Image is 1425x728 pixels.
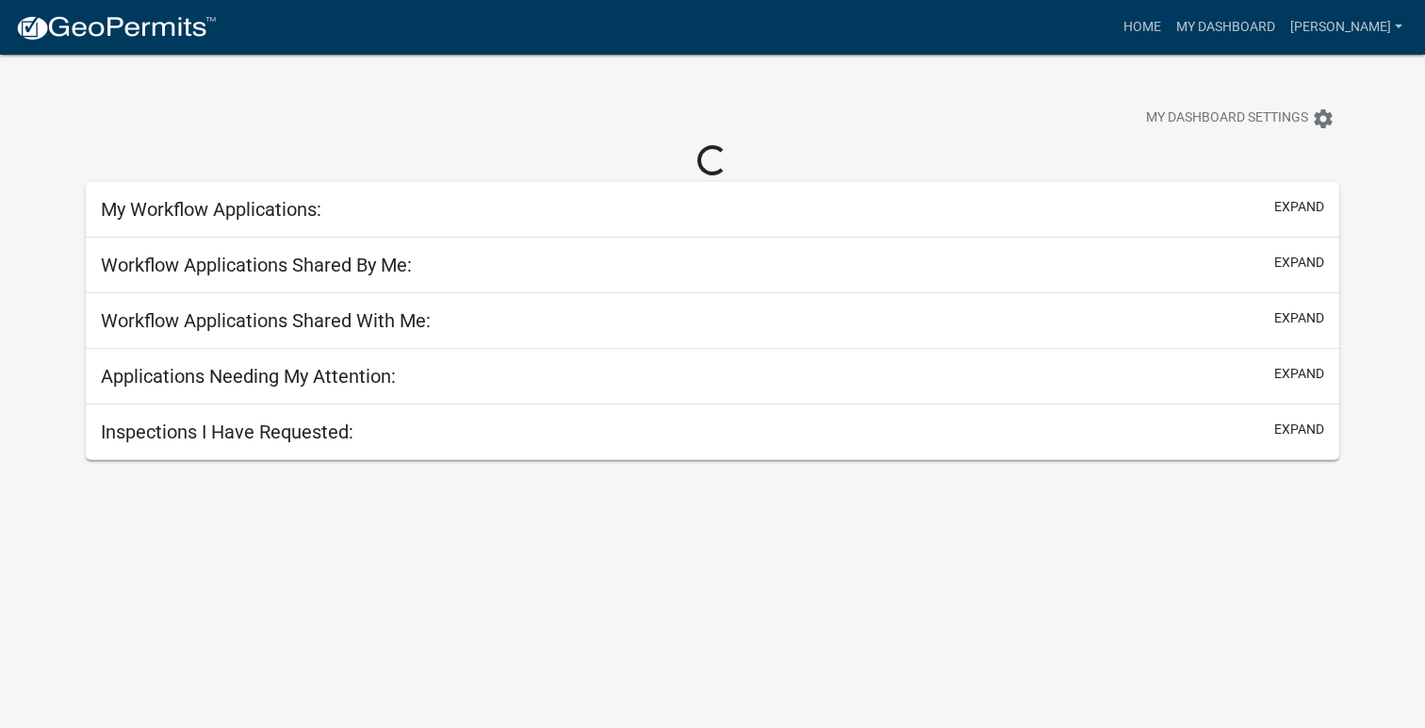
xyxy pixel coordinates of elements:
[1131,100,1350,137] button: My Dashboard Settingssettings
[1274,364,1324,384] button: expand
[1274,420,1324,439] button: expand
[1274,253,1324,273] button: expand
[101,309,431,332] h5: Workflow Applications Shared With Me:
[1116,9,1169,45] a: Home
[1146,108,1308,130] span: My Dashboard Settings
[1312,108,1335,130] i: settings
[101,421,353,443] h5: Inspections I Have Requested:
[101,198,321,221] h5: My Workflow Applications:
[1274,197,1324,217] button: expand
[101,254,412,276] h5: Workflow Applications Shared By Me:
[101,365,396,388] h5: Applications Needing My Attention:
[1274,308,1324,328] button: expand
[1169,9,1283,45] a: My Dashboard
[1283,9,1410,45] a: [PERSON_NAME]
